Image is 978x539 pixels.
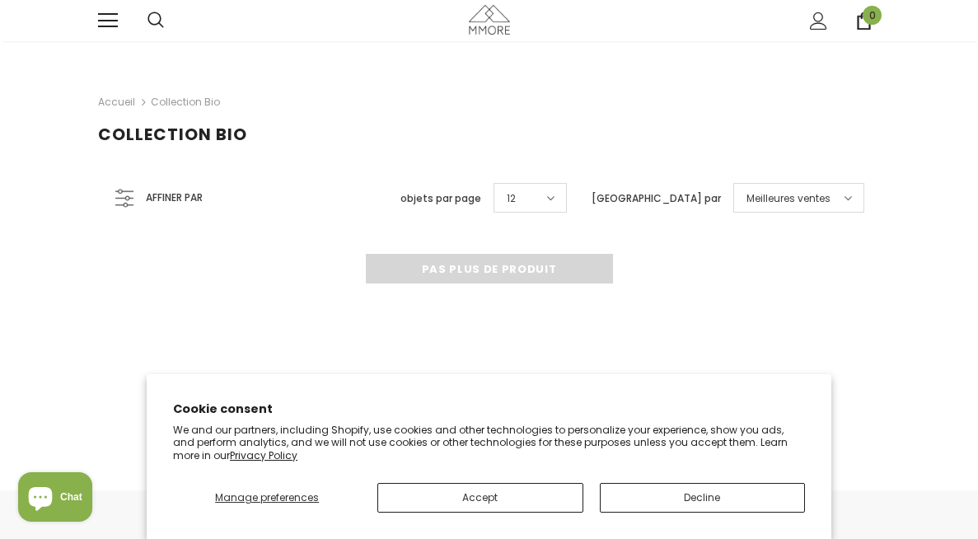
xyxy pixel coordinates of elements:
span: Meilleures ventes [746,190,831,207]
span: Collection Bio [98,123,247,146]
span: Affiner par [146,189,203,207]
button: Accept [377,483,583,513]
span: 12 [507,190,516,207]
label: [GEOGRAPHIC_DATA] par [592,190,721,207]
h2: Cookie consent [173,401,805,418]
inbox-online-store-chat: Shopify online store chat [13,472,97,526]
a: Collection Bio [151,95,220,109]
button: Decline [600,483,805,513]
a: Privacy Policy [230,448,297,462]
a: 0 [855,12,873,30]
span: Manage preferences [215,490,319,504]
p: We and our partners, including Shopify, use cookies and other technologies to personalize your ex... [173,424,805,462]
span: 0 [863,6,882,25]
button: Manage preferences [173,483,361,513]
a: Accueil [98,92,135,112]
img: Cas MMORE [469,5,510,34]
label: objets par page [400,190,481,207]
